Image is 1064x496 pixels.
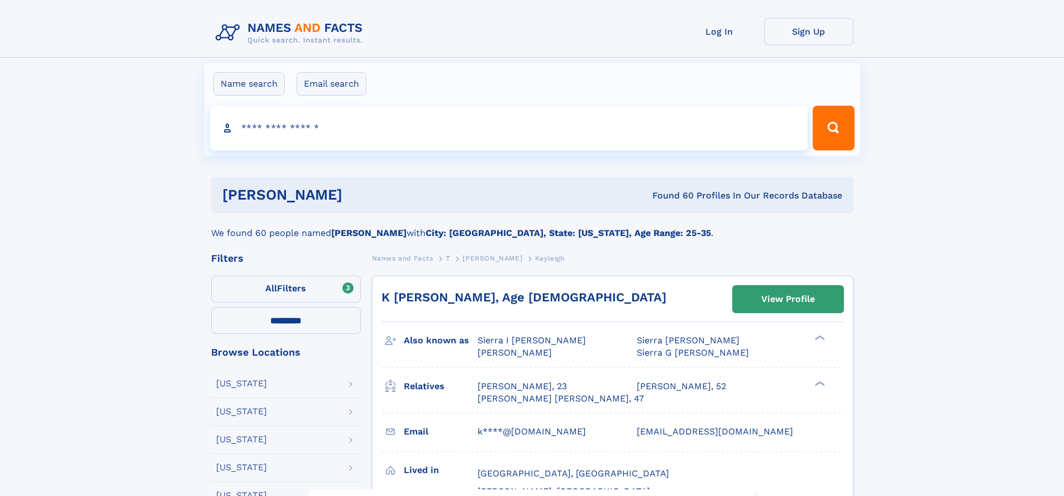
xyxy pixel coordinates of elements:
a: View Profile [733,286,843,313]
a: [PERSON_NAME], 23 [478,380,567,393]
div: [US_STATE] [216,435,267,444]
h3: Lived in [404,461,478,480]
span: Sierra I [PERSON_NAME] [478,335,586,346]
div: Found 60 Profiles In Our Records Database [497,190,842,202]
a: Names and Facts [372,251,433,265]
span: [PERSON_NAME] [478,347,552,358]
span: [GEOGRAPHIC_DATA], [GEOGRAPHIC_DATA] [478,468,669,479]
button: Search Button [813,106,854,150]
label: Email search [297,72,366,96]
div: View Profile [761,286,815,312]
a: K [PERSON_NAME], Age [DEMOGRAPHIC_DATA] [381,290,666,304]
div: ❯ [812,334,826,342]
label: Name search [213,72,285,96]
a: [PERSON_NAME] [PERSON_NAME], 47 [478,393,644,405]
span: T [446,254,450,262]
div: [US_STATE] [216,463,267,472]
h1: [PERSON_NAME] [222,188,498,202]
b: [PERSON_NAME] [331,228,407,238]
div: ❯ [812,380,826,387]
h3: Email [404,422,478,441]
a: T [446,251,450,265]
a: Sign Up [764,18,853,45]
a: Log In [675,18,764,45]
a: [PERSON_NAME] [462,251,522,265]
h3: Also known as [404,331,478,350]
div: [US_STATE] [216,407,267,416]
a: [PERSON_NAME], 52 [637,380,726,393]
span: Sierra G [PERSON_NAME] [637,347,749,358]
h3: Relatives [404,377,478,396]
div: Filters [211,253,361,263]
span: All [265,283,277,294]
input: search input [210,106,808,150]
span: [EMAIL_ADDRESS][DOMAIN_NAME] [637,426,793,437]
span: [PERSON_NAME] [462,254,522,262]
label: Filters [211,276,361,303]
b: City: [GEOGRAPHIC_DATA], State: [US_STATE], Age Range: 25-35 [426,228,711,238]
span: Kayleigh [535,254,565,262]
div: [US_STATE] [216,379,267,388]
div: We found 60 people named with . [211,213,853,240]
span: Sierra [PERSON_NAME] [637,335,739,346]
img: Logo Names and Facts [211,18,372,48]
div: Browse Locations [211,347,361,357]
